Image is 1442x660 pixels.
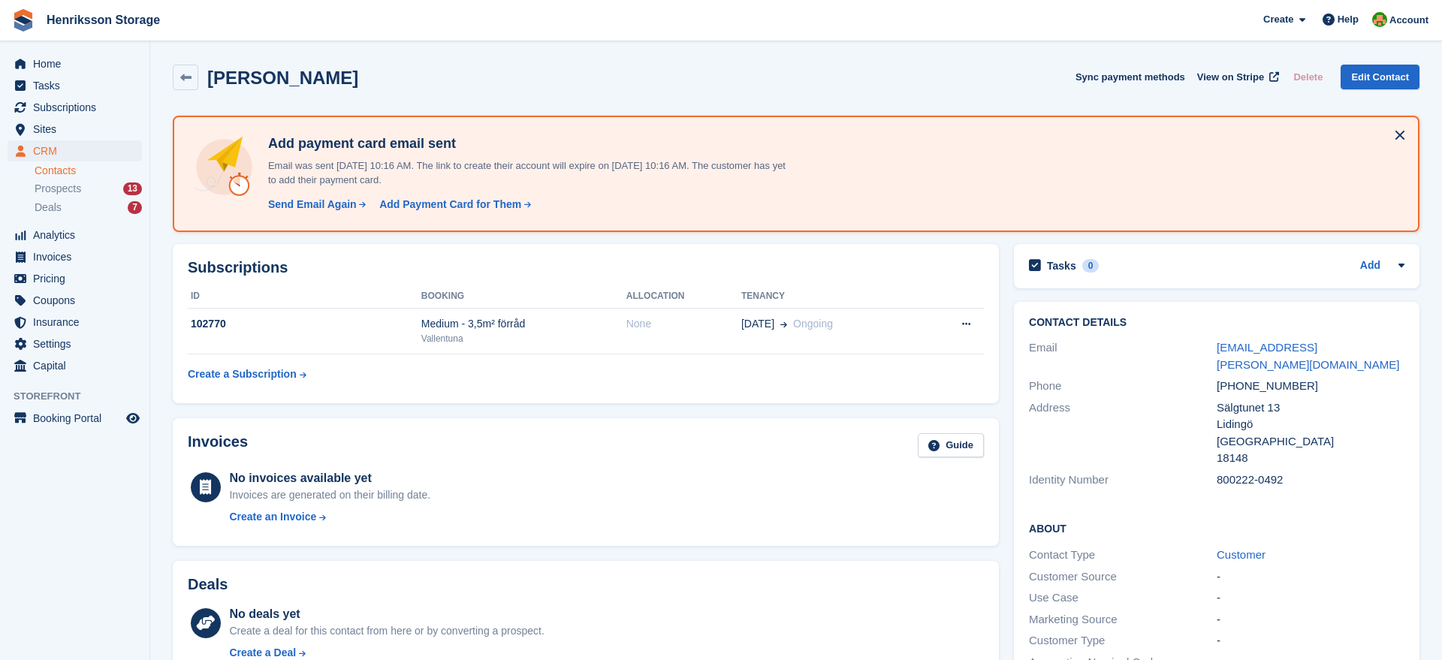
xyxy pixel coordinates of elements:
span: Invoices [33,246,123,267]
div: - [1217,611,1404,628]
span: Tasks [33,75,123,96]
a: menu [8,75,142,96]
a: Edit Contact [1341,65,1419,89]
span: CRM [33,140,123,161]
a: menu [8,225,142,246]
div: 13 [123,182,142,195]
a: menu [8,246,142,267]
h2: Invoices [188,433,248,458]
span: Coupons [33,290,123,311]
th: Allocation [626,285,741,309]
a: Deals 7 [35,200,142,215]
span: Capital [33,355,123,376]
div: No invoices available yet [229,469,430,487]
button: Delete [1287,65,1329,89]
div: Customer Type [1029,632,1217,649]
span: Help [1338,12,1359,27]
span: Ongoing [793,318,833,330]
div: [GEOGRAPHIC_DATA] [1217,433,1404,451]
div: Identity Number [1029,472,1217,489]
div: Vallentuna [421,332,626,345]
span: Analytics [33,225,123,246]
a: menu [8,140,142,161]
span: Deals [35,200,62,215]
span: Booking Portal [33,408,123,429]
div: - [1217,589,1404,607]
div: - [1217,632,1404,649]
div: Customer Source [1029,568,1217,586]
p: Email was sent [DATE] 10:16 AM. The link to create their account will expire on [DATE] 10:16 AM. ... [262,158,788,188]
span: Account [1389,13,1428,28]
span: Insurance [33,312,123,333]
a: menu [8,312,142,333]
button: Sync payment methods [1075,65,1185,89]
img: Mikael Holmström [1372,12,1387,27]
div: Email [1029,339,1217,373]
span: Sites [33,119,123,140]
div: Use Case [1029,589,1217,607]
span: Storefront [14,389,149,404]
div: Create an Invoice [229,509,316,525]
th: ID [188,285,421,309]
a: Guide [918,433,984,458]
div: Send Email Again [268,197,357,212]
span: Settings [33,333,123,354]
a: Add [1360,258,1380,275]
div: No deals yet [229,605,544,623]
div: Invoices are generated on their billing date. [229,487,430,503]
div: Address [1029,399,1217,467]
div: None [626,316,741,332]
div: Marketing Source [1029,611,1217,628]
h2: Subscriptions [188,259,984,276]
div: [PHONE_NUMBER] [1217,378,1404,395]
a: Contacts [35,164,142,178]
span: Create [1263,12,1293,27]
span: [DATE] [741,316,774,332]
a: Create a Subscription [188,360,306,388]
a: menu [8,355,142,376]
a: Add Payment Card for Them [373,197,532,212]
h2: Tasks [1047,259,1076,273]
a: menu [8,290,142,311]
a: Create an Invoice [229,509,430,525]
div: 0 [1082,259,1100,273]
div: Phone [1029,378,1217,395]
div: Create a Subscription [188,366,297,382]
div: 7 [128,201,142,214]
img: add-payment-card-4dbda4983b697a7845d177d07a5d71e8a16f1ec00487972de202a45f1e8132f5.svg [192,135,256,199]
h2: [PERSON_NAME] [207,68,358,88]
a: menu [8,408,142,429]
th: Tenancy [741,285,922,309]
span: Home [33,53,123,74]
h2: About [1029,520,1404,535]
span: Subscriptions [33,97,123,118]
a: Henriksson Storage [41,8,166,32]
a: menu [8,53,142,74]
a: Customer [1217,548,1266,561]
div: 102770 [188,316,421,332]
div: 800222-0492 [1217,472,1404,489]
h2: Contact Details [1029,317,1404,329]
a: View on Stripe [1191,65,1282,89]
div: - [1217,568,1404,586]
h2: Deals [188,576,228,593]
a: menu [8,119,142,140]
a: Preview store [124,409,142,427]
div: Lidingö [1217,416,1404,433]
a: menu [8,97,142,118]
img: stora-icon-8386f47178a22dfd0bd8f6a31ec36ba5ce8667c1dd55bd0f319d3a0aa187defe.svg [12,9,35,32]
div: 18148 [1217,450,1404,467]
div: Contact Type [1029,547,1217,564]
div: Medium - 3,5m² förråd [421,316,626,332]
div: Sälgtunet 13 [1217,399,1404,417]
a: menu [8,333,142,354]
a: menu [8,268,142,289]
a: Prospects 13 [35,181,142,197]
h4: Add payment card email sent [262,135,788,152]
span: View on Stripe [1197,70,1264,85]
th: Booking [421,285,626,309]
div: Add Payment Card for Them [379,197,521,212]
a: [EMAIL_ADDRESS][PERSON_NAME][DOMAIN_NAME] [1217,341,1399,371]
span: Pricing [33,268,123,289]
div: Create a deal for this contact from here or by converting a prospect. [229,623,544,639]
